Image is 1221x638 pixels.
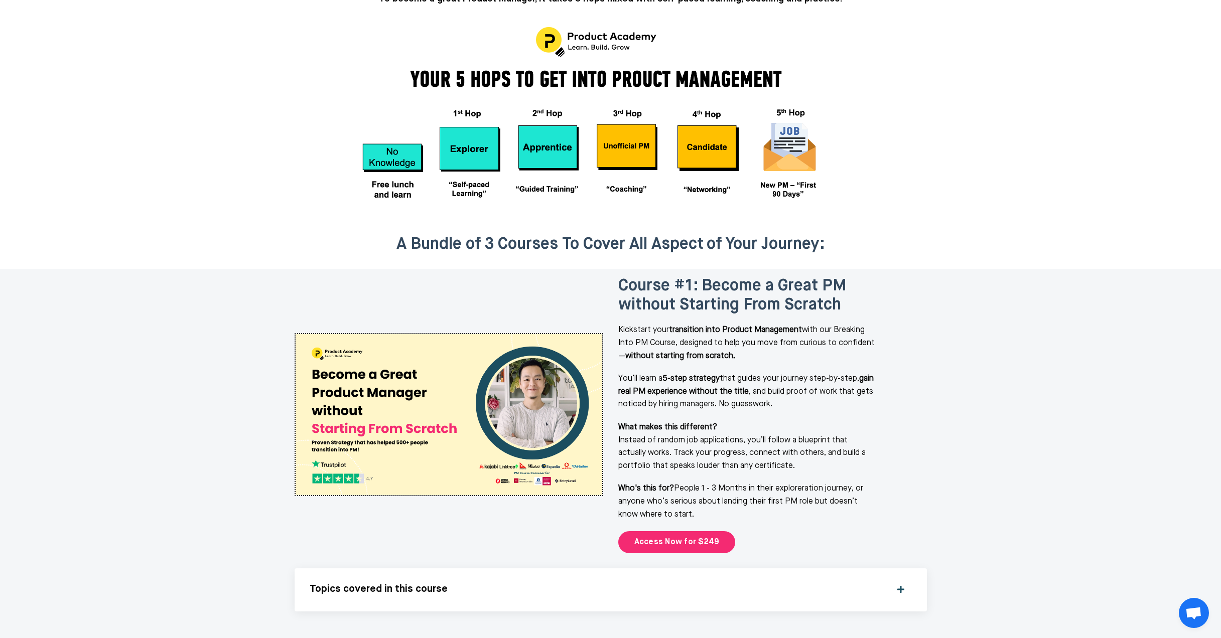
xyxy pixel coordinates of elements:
p: People 1 - 3 Months in their exploreration journey, or anyone who’s serious about landing their f... [618,483,877,521]
p: Instead of random job applications, you’ll follow a blueprint that actually works. Track your pro... [618,421,877,472]
strong: without starting from scratch. [625,352,735,360]
span: Course #1: Become a Great PM without Starting From Scratch [618,278,847,313]
a: Open chat [1179,598,1209,628]
a: Access Now for $249 [618,531,736,553]
strong: Who's this for? [618,485,674,493]
p: Kickstart your with our Breaking Into PM Course, designed to help you move from curious to confid... [618,324,877,363]
strong: 5-step strategy [662,375,720,383]
strong: A Bundle of 3 Courses To Cover All Aspect of Your Journey: [396,236,825,252]
strong: What makes this different? [618,423,717,431]
p: You’ll learn a that guides your journey step-by-step, , and build proof of work that gets noticed... [618,373,877,411]
strong: transition into Product Management [669,326,802,334]
strong: gain real PM experience without the title [618,375,874,396]
h5: Topics covered in this course [310,583,885,595]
